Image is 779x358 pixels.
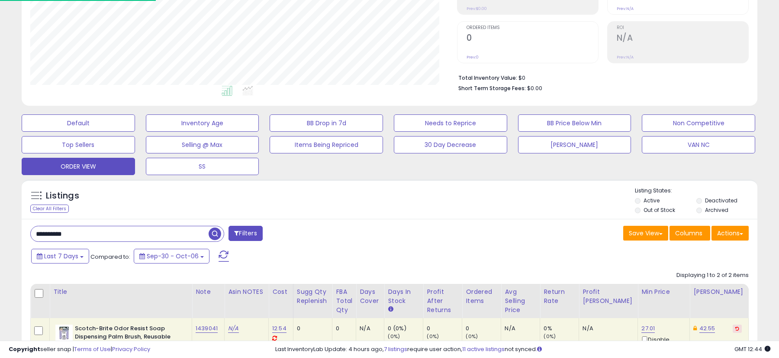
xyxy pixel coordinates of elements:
small: (0%) [544,333,556,340]
span: 2025-10-14 12:44 GMT [734,345,770,353]
label: Out of Stock [644,206,675,214]
small: (0%) [427,333,439,340]
label: Active [644,197,660,204]
div: Last InventoryLab Update: 4 hours ago, require user action, not synced. [275,345,770,354]
div: Displaying 1 to 2 of 2 items [676,271,749,280]
div: 0 [427,325,462,332]
button: VAN NC [642,136,755,153]
button: Non Competitive [642,114,755,132]
button: BB Drop in 7d [270,114,383,132]
span: Compared to: [90,253,130,261]
small: (0%) [388,333,400,340]
h2: 0 [467,33,598,45]
a: 12.54 [272,324,286,333]
div: Title [53,287,188,296]
small: Prev: N/A [617,55,634,60]
button: Sep-30 - Oct-06 [134,249,209,264]
h2: N/A [617,33,748,45]
div: Cost [272,287,290,296]
span: Ordered Items [467,26,598,30]
div: Profit [PERSON_NAME] [583,287,634,306]
img: 41vRghKWaIL._SL40_.jpg [55,325,73,342]
div: 0 [297,325,326,332]
small: (0%) [466,333,478,340]
div: 0 [466,325,501,332]
button: Needs to Reprice [394,114,507,132]
div: Avg Selling Price [505,287,536,315]
th: CSV column name: cust_attr_1_ Asin NOTES [225,284,269,318]
div: 0 (0%) [388,325,423,332]
span: $0.00 [527,84,542,92]
button: BB Price Below Min [518,114,631,132]
label: Deactivated [705,197,737,204]
li: $0 [458,72,742,82]
button: Last 7 Days [31,249,89,264]
div: Asin NOTES [228,287,265,296]
p: Listing States: [635,187,757,195]
a: 11 active listings [462,345,505,353]
th: Please note that this number is a calculation based on your required days of coverage and your ve... [293,284,332,318]
div: 0% [544,325,579,332]
button: Columns [670,226,710,241]
span: ROI [617,26,748,30]
a: 42.55 [699,324,715,333]
small: Days In Stock. [388,306,393,313]
div: Days Cover [360,287,380,306]
small: Prev: $0.00 [467,6,487,11]
div: 0 [427,340,462,348]
div: Days In Stock [388,287,419,306]
a: 27.01 [641,324,655,333]
div: N/A [505,325,533,332]
button: Items Being Repriced [270,136,383,153]
button: SS [146,158,259,175]
b: Short Term Storage Fees: [458,85,526,92]
small: Prev: N/A [617,6,634,11]
div: Ordered Items [466,287,497,306]
div: 0 (0%) [388,340,423,348]
span: Columns [675,229,702,238]
small: Prev: 0 [467,55,479,60]
div: [PERSON_NAME] [693,287,745,296]
a: Terms of Use [74,345,111,353]
span: Sep-30 - Oct-06 [147,252,199,260]
button: Top Sellers [22,136,135,153]
div: Profit After Returns [427,287,458,315]
div: Sugg Qty Replenish [297,287,329,306]
div: Min Price [641,287,686,296]
div: FBA Total Qty [336,287,352,315]
div: N/A [583,325,631,332]
b: Total Inventory Value: [458,74,517,81]
div: Note [196,287,221,296]
button: Filters [229,226,262,241]
button: Save View [623,226,668,241]
button: 30 Day Decrease [394,136,507,153]
div: 0 [336,325,349,332]
span: Last 7 Days [44,252,78,260]
button: Default [22,114,135,132]
div: Clear All Filters [30,205,69,213]
div: seller snap | | [9,345,150,354]
h5: Listings [46,190,79,202]
a: Privacy Policy [112,345,150,353]
button: [PERSON_NAME] [518,136,631,153]
a: 1439041 [196,324,218,333]
button: Selling @ Max [146,136,259,153]
strong: Copyright [9,345,40,353]
button: ORDER VIEW [22,158,135,175]
label: Archived [705,206,728,214]
div: 0% [544,340,579,348]
button: Actions [711,226,749,241]
button: Inventory Age [146,114,259,132]
a: 7 listings [384,345,407,353]
div: N/A [360,325,377,332]
div: 0 [466,340,501,348]
div: Return Rate [544,287,575,306]
a: N/A [228,324,238,333]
